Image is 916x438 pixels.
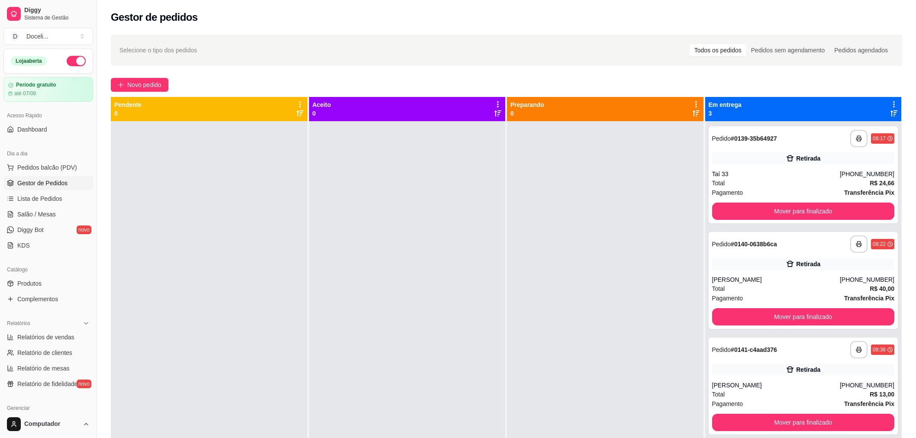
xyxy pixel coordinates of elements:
button: Mover para finalizado [712,203,895,220]
span: Pagamento [712,399,743,409]
div: Loja aberta [11,56,47,66]
div: 08:36 [873,346,886,353]
div: [PHONE_NUMBER] [840,275,894,284]
span: D [11,32,19,41]
a: Salão / Mesas [3,207,93,221]
strong: R$ 24,66 [870,180,894,187]
div: [PHONE_NUMBER] [840,381,894,390]
div: Gerenciar [3,401,93,415]
a: Produtos [3,277,93,290]
div: Pedidos agendados [829,44,893,56]
div: Taí 33 [712,170,840,178]
div: Doceli ... [26,32,48,41]
strong: # 0139-35b64927 [731,135,777,142]
span: KDS [17,241,30,250]
strong: Transferência Pix [844,400,894,407]
a: Lista de Pedidos [3,192,93,206]
span: Relatório de clientes [17,348,72,357]
div: [PERSON_NAME] [712,381,840,390]
strong: # 0140-0638b6ca [731,241,777,248]
span: Total [712,178,725,188]
div: [PERSON_NAME] [712,275,840,284]
span: Pedidos balcão (PDV) [17,163,77,172]
span: Computador [24,420,79,428]
span: Diggy [24,6,90,14]
span: Relatório de mesas [17,364,70,373]
div: Catálogo [3,263,93,277]
span: Pedido [712,241,731,248]
span: Salão / Mesas [17,210,56,219]
strong: R$ 40,00 [870,285,894,292]
div: Pedidos sem agendamento [746,44,829,56]
span: Sistema de Gestão [24,14,90,21]
a: Complementos [3,292,93,306]
button: Select a team [3,28,93,45]
p: 3 [709,109,742,118]
span: Diggy Bot [17,225,44,234]
strong: R$ 13,00 [870,391,894,398]
a: Relatório de mesas [3,361,93,375]
button: Novo pedido [111,78,168,92]
span: Relatório de fidelidade [17,380,77,388]
strong: Transferência Pix [844,295,894,302]
p: Preparando [510,100,544,109]
p: 0 [510,109,544,118]
span: Pagamento [712,293,743,303]
button: Pedidos balcão (PDV) [3,161,93,174]
article: até 07/09 [14,90,36,97]
span: Pedido [712,135,731,142]
p: Aceito [313,100,331,109]
a: KDS [3,238,93,252]
span: Complementos [17,295,58,303]
span: Pedido [712,346,731,353]
button: Computador [3,414,93,435]
a: Período gratuitoaté 07/09 [3,77,93,102]
span: Lista de Pedidos [17,194,62,203]
p: 0 [114,109,142,118]
a: Diggy Botnovo [3,223,93,237]
div: 08:22 [873,241,886,248]
a: Gestor de Pedidos [3,176,93,190]
h2: Gestor de pedidos [111,10,198,24]
span: Total [712,390,725,399]
span: Gestor de Pedidos [17,179,68,187]
strong: # 0141-c4aad376 [731,346,777,353]
span: Dashboard [17,125,47,134]
a: Dashboard [3,122,93,136]
div: [PHONE_NUMBER] [840,170,894,178]
span: plus [118,82,124,88]
button: Alterar Status [67,56,86,66]
p: Pendente [114,100,142,109]
article: Período gratuito [16,82,56,88]
button: Mover para finalizado [712,414,895,431]
div: Retirada [796,154,820,163]
div: Retirada [796,365,820,374]
div: Dia a dia [3,147,93,161]
span: Relatórios [7,320,30,327]
a: Relatório de fidelidadenovo [3,377,93,391]
span: Relatórios de vendas [17,333,74,341]
a: Relatórios de vendas [3,330,93,344]
div: Retirada [796,260,820,268]
strong: Transferência Pix [844,189,894,196]
a: DiggySistema de Gestão [3,3,93,24]
a: Relatório de clientes [3,346,93,360]
div: Todos os pedidos [690,44,746,56]
div: Acesso Rápido [3,109,93,122]
span: Total [712,284,725,293]
button: Mover para finalizado [712,308,895,325]
span: Selecione o tipo dos pedidos [119,45,197,55]
div: 08:17 [873,135,886,142]
span: Pagamento [712,188,743,197]
p: 0 [313,109,331,118]
span: Novo pedido [127,80,161,90]
span: Produtos [17,279,42,288]
p: Em entrega [709,100,742,109]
